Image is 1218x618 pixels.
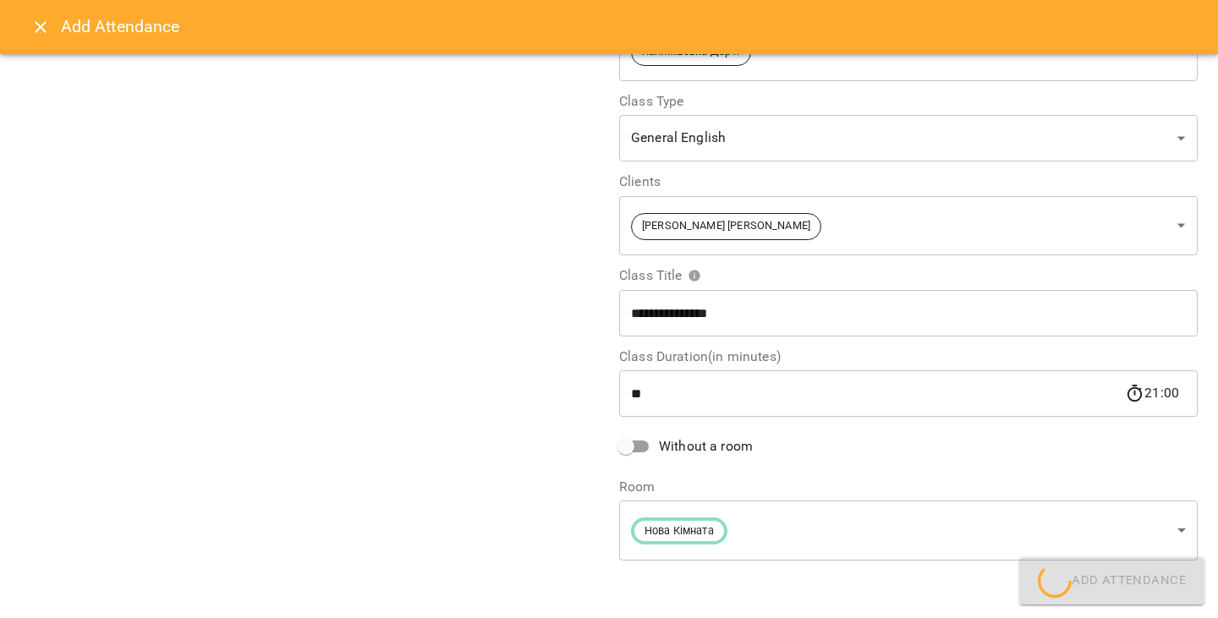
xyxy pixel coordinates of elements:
div: [PERSON_NAME] [PERSON_NAME] [619,195,1198,255]
label: Clients [619,175,1198,189]
div: Нова Кімната [619,500,1198,561]
span: Нова Кімната [634,523,724,539]
div: General English [619,115,1198,162]
label: Room [619,480,1198,494]
svg: Please specify class title or select clients [688,269,701,282]
label: Class Type [619,95,1198,108]
button: Close [20,7,61,47]
span: [PERSON_NAME] [PERSON_NAME] [632,218,820,234]
span: Class Title [619,269,701,282]
span: Without a room [659,436,753,457]
label: Class Duration(in minutes) [619,350,1198,364]
h6: Add Attendance [61,14,1198,40]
